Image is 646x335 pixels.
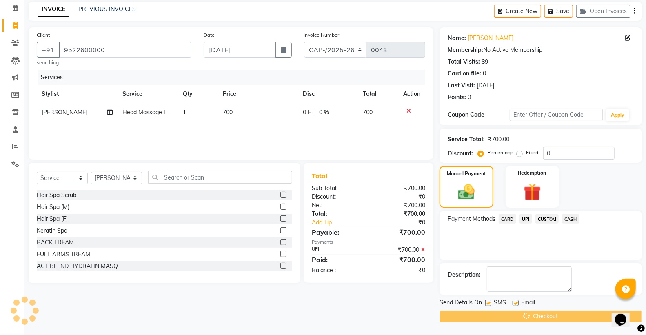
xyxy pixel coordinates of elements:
[306,266,369,275] div: Balance :
[448,34,466,42] div: Name:
[448,149,473,158] div: Discount:
[306,246,369,254] div: UPI
[118,85,178,103] th: Service
[494,5,541,18] button: Create New
[304,31,340,39] label: Invoice Number
[369,193,431,201] div: ₹0
[606,109,629,121] button: Apply
[448,215,495,223] span: Payment Methods
[37,238,74,247] div: BACK TREAM
[314,108,316,117] span: |
[398,85,425,103] th: Action
[453,182,480,202] img: _cash.svg
[494,298,506,308] span: SMS
[518,182,546,203] img: _gift.svg
[306,201,369,210] div: Net:
[448,81,475,90] div: Last Visit:
[562,214,579,224] span: CASH
[306,227,369,237] div: Payable:
[204,31,215,39] label: Date
[37,262,118,271] div: ACTIBLEND HYDRATIN MASQ
[477,81,494,90] div: [DATE]
[379,218,431,227] div: ₹0
[448,46,634,54] div: No Active Membership
[37,59,191,67] small: searching...
[369,184,431,193] div: ₹700.00
[518,169,546,177] label: Redemption
[37,226,67,235] div: Keratin Spa
[312,239,425,246] div: Payments
[448,58,480,66] div: Total Visits:
[38,70,431,85] div: Services
[42,109,87,116] span: [PERSON_NAME]
[37,85,118,103] th: Stylist
[448,93,466,102] div: Points:
[448,271,480,279] div: Description:
[487,149,513,156] label: Percentage
[519,214,532,224] span: UPI
[468,93,471,102] div: 0
[122,109,167,116] span: Head Massage L
[306,218,379,227] a: Add Tip
[510,109,603,121] input: Enter Offer / Coupon Code
[223,109,233,116] span: 700
[306,184,369,193] div: Sub Total:
[37,250,90,259] div: FULL ARMS TREAM
[178,85,218,103] th: Qty
[482,58,488,66] div: 89
[78,5,136,13] a: PREVIOUS INVOICES
[448,46,483,54] div: Membership:
[499,214,516,224] span: CARD
[521,298,535,308] span: Email
[358,85,398,103] th: Total
[37,215,68,223] div: Hair Spa (F)
[59,42,191,58] input: Search by Name/Mobile/Email/Code
[37,42,60,58] button: +91
[38,2,69,17] a: INVOICE
[576,5,630,18] button: Open Invoices
[369,266,431,275] div: ₹0
[298,85,358,103] th: Disc
[448,69,481,78] div: Card on file:
[369,210,431,218] div: ₹700.00
[37,31,50,39] label: Client
[183,109,186,116] span: 1
[306,210,369,218] div: Total:
[369,246,431,254] div: ₹700.00
[483,69,486,78] div: 0
[306,193,369,201] div: Discount:
[369,227,431,237] div: ₹700.00
[306,255,369,264] div: Paid:
[319,108,329,117] span: 0 %
[37,203,69,211] div: Hair Spa (M)
[312,172,331,180] span: Total
[468,34,513,42] a: [PERSON_NAME]
[448,111,510,119] div: Coupon Code
[369,255,431,264] div: ₹700.00
[535,214,559,224] span: CUSTOM
[148,171,292,184] input: Search or Scan
[447,170,486,177] label: Manual Payment
[440,298,482,308] span: Send Details On
[544,5,573,18] button: Save
[612,302,638,327] iframe: chat widget
[363,109,373,116] span: 700
[369,201,431,210] div: ₹700.00
[218,85,298,103] th: Price
[448,135,485,144] div: Service Total:
[303,108,311,117] span: 0 F
[488,135,509,144] div: ₹700.00
[37,191,76,200] div: Hair Spa Scrub
[526,149,538,156] label: Fixed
